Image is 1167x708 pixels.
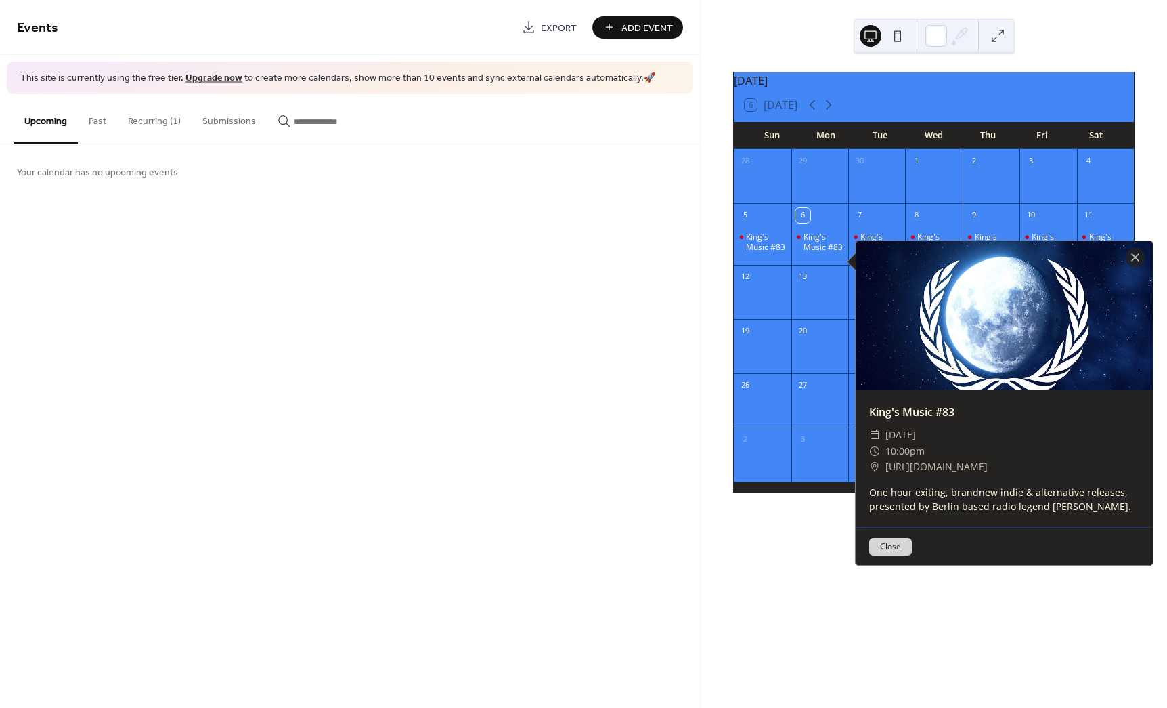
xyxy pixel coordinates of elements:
div: King's Music #83 [963,232,1019,253]
div: 2 [738,432,753,447]
span: Add Event [621,21,673,35]
div: 26 [738,378,753,393]
button: Add Event [592,16,683,39]
div: One hour exiting, brandnew indie & alternative releases, presented by Berlin based radio legend [... [856,485,1153,514]
div: 27 [795,378,810,393]
div: 3 [1023,154,1038,169]
div: King's Music #83 [1089,232,1128,253]
div: King's Music #83 [917,232,956,253]
button: Past [78,94,117,142]
div: Thu [961,122,1015,149]
div: ​ [869,459,880,475]
span: This site is currently using the free tier. to create more calendars, show more than 10 events an... [20,72,655,85]
a: Upgrade now [185,69,242,87]
div: Tue [853,122,907,149]
div: [DATE] [734,72,1134,89]
div: 11 [1081,208,1096,223]
div: 20 [795,324,810,339]
div: 19 [738,324,753,339]
a: Export [512,16,587,39]
div: ​ [869,443,880,459]
div: 3 [795,432,810,447]
span: [URL][DOMAIN_NAME] [885,459,988,475]
div: 9 [967,208,982,223]
span: Export [541,21,577,35]
div: 13 [795,270,810,285]
div: 7 [852,208,867,223]
span: 10:00pm [885,443,925,459]
div: King's Music #83 [746,232,785,253]
div: Fri [1015,122,1069,149]
button: Submissions [192,94,267,142]
div: King's Music #83 [975,232,1014,253]
div: 30 [852,154,867,169]
div: ​ [869,427,880,443]
div: 12 [738,270,753,285]
div: King's Music #83 [1077,232,1134,253]
div: King's Music #83 [803,232,843,253]
div: 2 [967,154,982,169]
div: Sun [745,122,799,149]
div: King's Music #83 [905,232,962,253]
div: King's Music #83 [791,232,848,253]
button: Recurring (1) [117,94,192,142]
div: 28 [738,154,753,169]
div: 10 [1023,208,1038,223]
div: 29 [795,154,810,169]
div: Wed [907,122,961,149]
div: King's Music #83 [860,232,900,253]
div: King's Music #83 [1032,232,1071,253]
button: Close [869,538,912,556]
div: 4 [1081,154,1096,169]
span: Your calendar has no upcoming events [17,165,178,180]
div: Mon [799,122,853,149]
div: King's Music #83 [856,404,1153,420]
span: Events [17,15,58,41]
div: King's Music #83 [1019,232,1076,253]
button: Upcoming [14,94,78,144]
div: King's Music #83 [848,232,905,253]
div: 8 [909,208,924,223]
span: [DATE] [885,427,916,443]
div: Sat [1069,122,1123,149]
div: 1 [909,154,924,169]
div: King's Music #83 [734,232,791,253]
div: 5 [738,208,753,223]
div: 6 [795,208,810,223]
